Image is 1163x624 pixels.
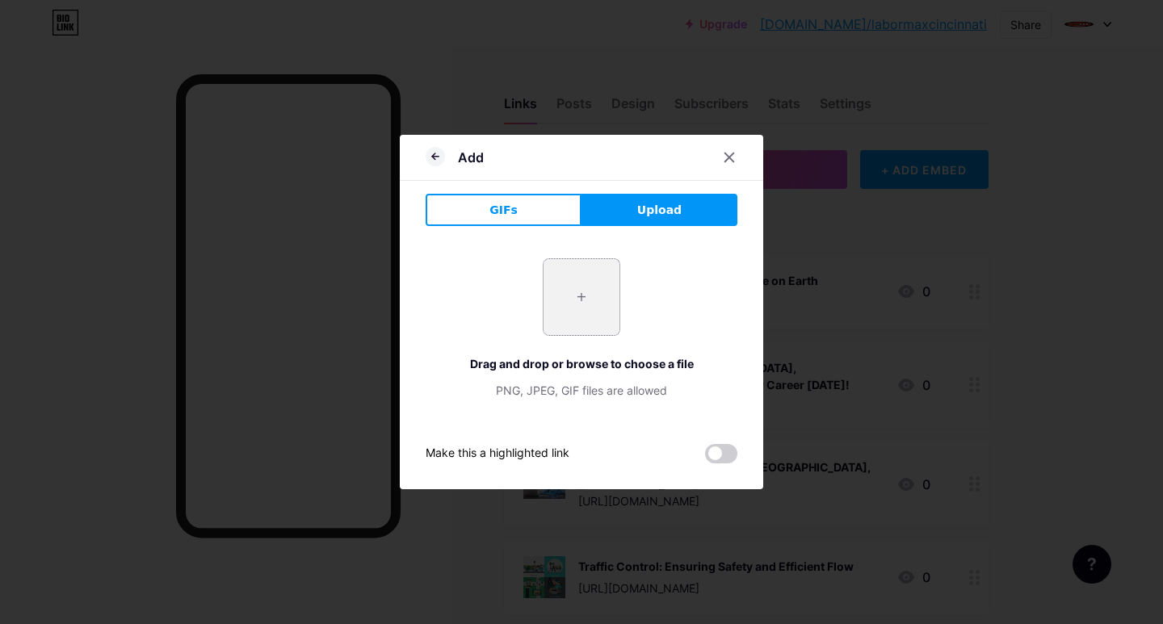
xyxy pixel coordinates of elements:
[426,194,581,226] button: GIFs
[426,382,737,399] div: PNG, JPEG, GIF files are allowed
[581,194,737,226] button: Upload
[637,202,682,219] span: Upload
[426,355,737,372] div: Drag and drop or browse to choose a file
[458,148,484,167] div: Add
[426,444,569,463] div: Make this a highlighted link
[489,202,518,219] span: GIFs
